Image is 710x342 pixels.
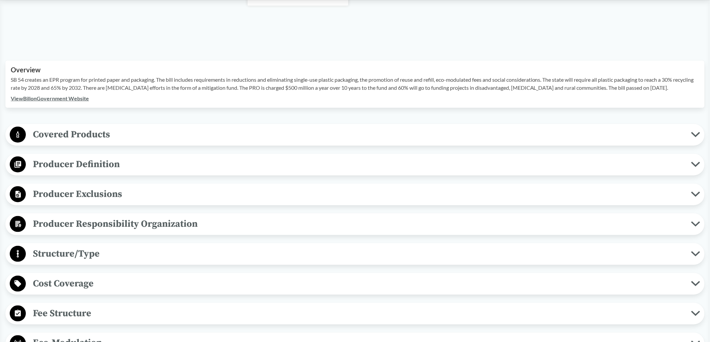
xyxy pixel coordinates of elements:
[26,187,691,202] span: Producer Exclusions
[26,246,691,261] span: Structure/Type
[26,276,691,291] span: Cost Coverage
[8,275,702,292] button: Cost Coverage
[11,66,699,74] h2: Overview
[26,157,691,172] span: Producer Definition
[8,246,702,263] button: Structure/Type
[26,127,691,142] span: Covered Products
[8,216,702,233] button: Producer Responsibility Organization
[8,186,702,203] button: Producer Exclusions
[11,76,699,92] p: SB 54 creates an EPR program for printed paper and packaging. The bill includes requirements in r...
[26,216,691,231] span: Producer Responsibility Organization
[11,95,89,101] a: ViewBillonGovernment Website
[8,156,702,173] button: Producer Definition
[26,306,691,321] span: Fee Structure
[8,305,702,322] button: Fee Structure
[8,126,702,143] button: Covered Products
